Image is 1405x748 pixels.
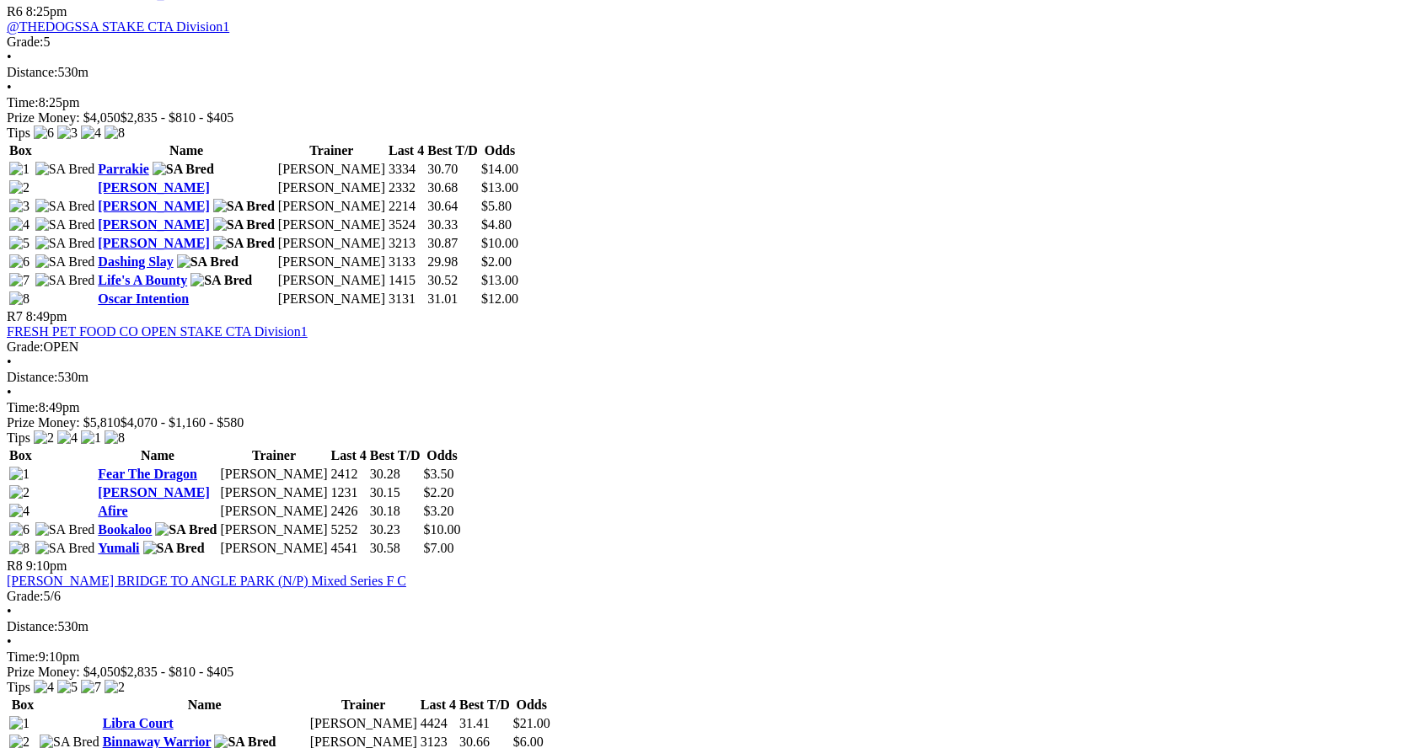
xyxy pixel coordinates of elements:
th: Last 4 [420,697,457,713]
a: Parrakie [98,162,148,176]
span: $7.00 [424,541,454,555]
img: 6 [34,126,54,141]
th: Odds [480,142,519,159]
img: SA Bred [177,254,239,270]
span: $4.80 [481,217,512,232]
div: Prize Money: $4,050 [7,110,1398,126]
span: R8 [7,558,23,573]
img: 6 [9,254,29,270]
span: 9:10pm [26,558,67,573]
img: SA Bred [213,236,275,251]
span: Grade: [7,35,44,49]
td: 30.87 [426,235,479,252]
img: 1 [9,162,29,177]
img: 8 [105,126,125,141]
span: 8:49pm [26,309,67,323]
img: 2 [105,680,125,695]
td: [PERSON_NAME] [219,466,328,483]
span: • [7,50,12,64]
th: Best T/D [459,697,511,713]
td: 1415 [388,272,425,289]
td: 4424 [420,715,457,732]
td: 30.70 [426,161,479,178]
img: 4 [9,504,29,519]
img: SA Bred [35,199,95,214]
th: Trainer [277,142,386,159]
span: Tips [7,126,30,140]
span: $3.50 [424,467,454,481]
span: Box [12,697,35,712]
div: Prize Money: $5,810 [7,415,1398,430]
td: 30.23 [369,521,421,538]
img: 5 [57,680,78,695]
th: Name [97,447,217,464]
td: 4541 [330,540,367,557]
a: @THEDOGSSA STAKE CTA Division1 [7,19,229,34]
a: Dashing Slay [98,254,173,269]
img: SA Bred [35,273,95,288]
td: [PERSON_NAME] [309,715,418,732]
span: Distance: [7,619,57,633]
td: 2214 [388,198,425,215]
div: 5/6 [7,589,1398,604]
span: Time: [7,400,39,414]
td: [PERSON_NAME] [219,521,328,538]
span: Box [9,448,32,462]
span: • [7,385,12,399]
img: 2 [9,485,29,500]
a: [PERSON_NAME] [98,236,209,250]
a: Life's A Bounty [98,273,187,287]
img: SA Bred [153,162,214,177]
img: SA Bred [213,217,275,232]
a: Libra Court [103,716,174,730]
td: [PERSON_NAME] [277,179,386,196]
span: $21.00 [513,716,550,730]
td: 2426 [330,503,367,520]
div: OPEN [7,339,1398,355]
span: Time: [7,95,39,110]
span: Grade: [7,339,44,354]
a: [PERSON_NAME] [98,199,209,213]
th: Name [102,697,308,713]
img: SA Bred [35,254,95,270]
span: $4,070 - $1,160 - $580 [121,415,244,430]
a: [PERSON_NAME] [98,217,209,232]
a: Bookaloo [98,522,152,537]
span: • [7,604,12,618]
td: 3133 [388,254,425,270]
a: Afire [98,504,127,518]
span: Box [9,143,32,158]
td: [PERSON_NAME] [277,198,386,215]
td: 30.18 [369,503,421,520]
div: 8:49pm [7,400,1398,415]
td: [PERSON_NAME] [277,235,386,252]
th: Last 4 [330,447,367,464]
img: 3 [57,126,78,141]
div: 530m [7,619,1398,634]
td: 30.15 [369,484,421,501]
span: $2.00 [481,254,512,269]
td: 29.98 [426,254,479,270]
a: Yumali [98,541,139,555]
th: Odds [512,697,551,713]
img: 6 [9,522,29,537]
div: Prize Money: $4,050 [7,665,1398,680]
a: [PERSON_NAME] [98,180,209,195]
td: [PERSON_NAME] [219,503,328,520]
td: 5252 [330,521,367,538]
img: 8 [9,541,29,556]
span: Distance: [7,65,57,79]
span: Tips [7,680,30,694]
div: 530m [7,65,1398,80]
th: Odds [423,447,462,464]
td: [PERSON_NAME] [219,540,328,557]
td: 30.28 [369,466,421,483]
td: 30.68 [426,179,479,196]
span: 8:25pm [26,4,67,19]
div: 5 [7,35,1398,50]
img: 4 [57,430,78,446]
td: 3524 [388,216,425,233]
div: 8:25pm [7,95,1398,110]
span: $12.00 [481,291,518,306]
img: 4 [34,680,54,695]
